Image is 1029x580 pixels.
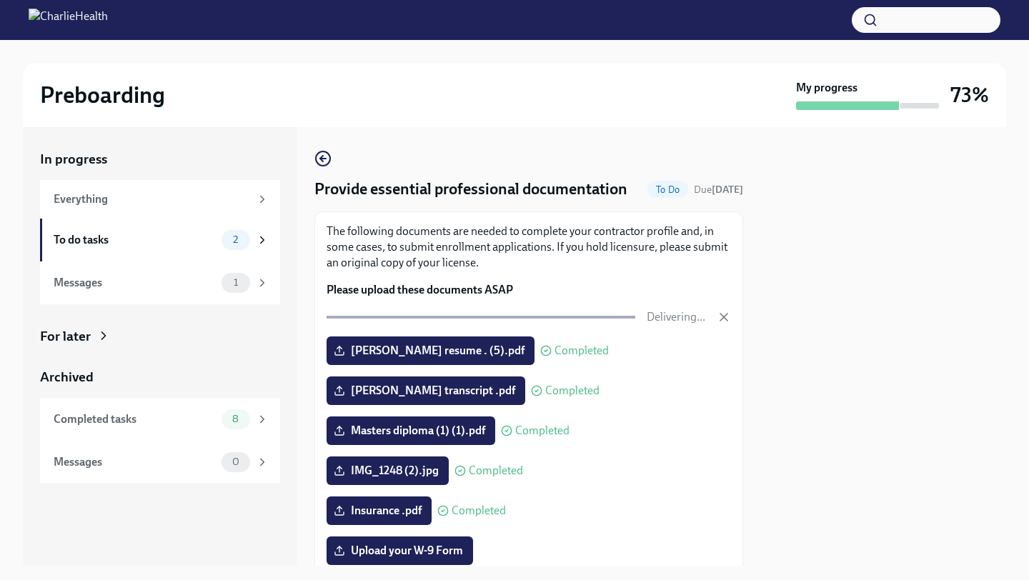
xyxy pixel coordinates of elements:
[337,544,463,558] span: Upload your W-9 Form
[327,536,473,565] label: Upload your W-9 Form
[29,9,108,31] img: CharlieHealth
[224,456,248,467] span: 0
[40,81,165,109] h2: Preboarding
[40,327,91,346] div: For later
[712,184,743,196] strong: [DATE]
[337,504,422,518] span: Insurance .pdf
[717,310,731,324] button: Cancel
[54,454,216,470] div: Messages
[327,496,432,525] label: Insurance .pdf
[515,425,570,436] span: Completed
[327,336,535,365] label: [PERSON_NAME] resume . (5).pdf
[54,191,250,207] div: Everything
[40,327,280,346] a: For later
[54,232,216,248] div: To do tasks
[40,398,280,441] a: Completed tasks8
[694,183,743,196] span: September 21st, 2025 09:00
[545,385,600,396] span: Completed
[796,80,857,96] strong: My progress
[225,277,247,288] span: 1
[452,505,506,516] span: Completed
[314,179,627,200] h4: Provide essential professional documentation
[337,384,515,398] span: [PERSON_NAME] transcript .pdf
[40,441,280,484] a: Messages0
[40,150,280,169] a: In progress
[469,465,523,476] span: Completed
[40,180,280,219] a: Everything
[40,219,280,261] a: To do tasks2
[337,344,525,358] span: [PERSON_NAME] resume . (5).pdf
[327,376,525,405] label: [PERSON_NAME] transcript .pdf
[337,464,439,478] span: IMG_1248 (2).jpg
[337,424,485,438] span: Masters diploma (1) (1).pdf
[694,184,743,196] span: Due
[54,275,216,291] div: Messages
[950,82,989,108] h3: 73%
[54,411,216,427] div: Completed tasks
[327,224,731,271] p: The following documents are needed to complete your contractor profile and, in some cases, to sub...
[647,309,705,325] p: Delivering...
[647,184,688,195] span: To Do
[327,416,495,445] label: Masters diploma (1) (1).pdf
[327,283,513,296] strong: Please upload these documents ASAP
[224,234,247,245] span: 2
[327,456,449,485] label: IMG_1248 (2).jpg
[224,414,247,424] span: 8
[555,345,609,356] span: Completed
[40,368,280,386] a: Archived
[40,261,280,304] a: Messages1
